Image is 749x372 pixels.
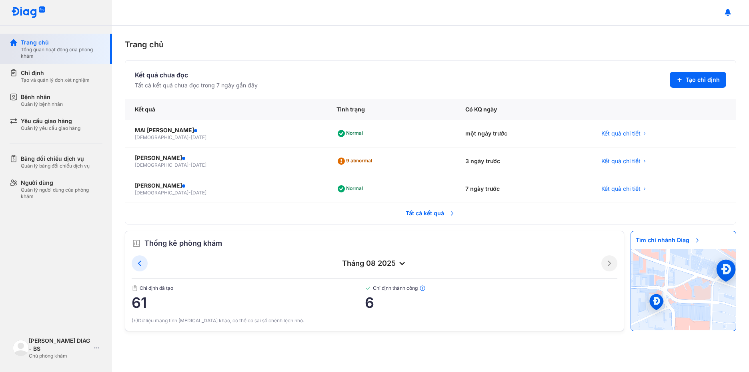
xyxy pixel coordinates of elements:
[601,185,641,193] span: Kết quả chi tiết
[191,134,206,140] span: [DATE]
[21,163,90,169] div: Quản lý bảng đối chiếu dịch vụ
[21,38,102,46] div: Trang chủ
[135,81,258,89] div: Tất cả kết quả chưa đọc trong 7 ngày gần đây
[188,162,191,168] span: -
[21,46,102,59] div: Tổng quan hoạt động của phòng khám
[401,204,460,222] span: Tất cả kết quả
[456,99,592,120] div: Có KQ ngày
[135,126,317,134] div: MAI [PERSON_NAME]
[21,69,90,77] div: Chỉ định
[132,285,138,291] img: document.50c4cfd0.svg
[21,125,80,131] div: Quản lý yêu cầu giao hàng
[21,155,90,163] div: Bảng đối chiếu dịch vụ
[336,155,375,168] div: 9 abnormal
[125,99,327,120] div: Kết quả
[135,134,188,140] span: [DEMOGRAPHIC_DATA]
[365,285,371,291] img: checked-green.01cc79e0.svg
[456,175,592,203] div: 7 ngày trước
[135,70,258,80] div: Kết quả chưa đọc
[456,120,592,148] div: một ngày trước
[132,295,365,311] span: 61
[601,157,641,165] span: Kết quả chi tiết
[29,337,91,353] div: [PERSON_NAME] DIAG - BS
[135,154,317,162] div: [PERSON_NAME]
[327,99,456,120] div: Tình trạng
[188,190,191,196] span: -
[135,162,188,168] span: [DEMOGRAPHIC_DATA]
[456,148,592,175] div: 3 ngày trước
[365,295,617,311] span: 6
[135,190,188,196] span: [DEMOGRAPHIC_DATA]
[21,117,80,125] div: Yêu cầu giao hàng
[132,285,365,291] span: Chỉ định đã tạo
[336,127,366,140] div: Normal
[11,6,46,19] img: logo
[21,77,90,83] div: Tạo và quản lý đơn xét nghiệm
[132,239,141,248] img: order.5a6da16c.svg
[419,285,426,291] img: info.7e716105.svg
[148,259,601,268] div: tháng 08 2025
[125,38,736,51] div: Trang chủ
[29,353,91,359] div: Chủ phòng khám
[191,190,206,196] span: [DATE]
[21,187,102,200] div: Quản lý người dùng của phòng khám
[601,129,641,137] span: Kết quả chi tiết
[21,179,102,187] div: Người dùng
[132,317,617,324] div: (*)Dữ liệu mang tính [MEDICAL_DATA] khảo, có thể có sai số chênh lệch nhỏ.
[686,76,720,84] span: Tạo chỉ định
[631,231,705,249] span: Tìm chi nhánh Diag
[135,182,317,190] div: [PERSON_NAME]
[144,238,222,249] span: Thống kê phòng khám
[365,285,617,291] span: Chỉ định thành công
[670,72,726,88] button: Tạo chỉ định
[21,93,63,101] div: Bệnh nhân
[21,101,63,107] div: Quản lý bệnh nhân
[13,340,29,356] img: logo
[191,162,206,168] span: [DATE]
[188,134,191,140] span: -
[336,182,366,195] div: Normal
